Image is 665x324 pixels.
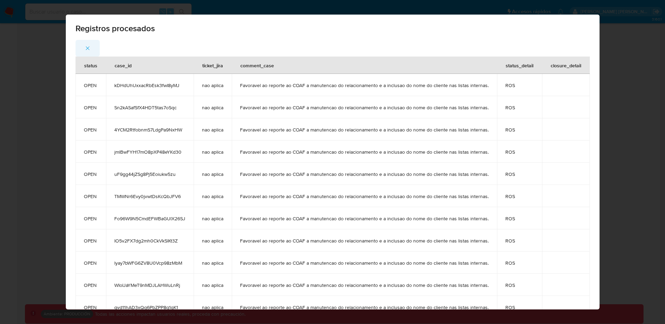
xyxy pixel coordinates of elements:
span: Favoravel ao reporte ao COAF a manutencao do relacionamento e a inclusao do nome do cliente nas l... [240,149,489,155]
div: status [76,57,106,74]
span: uF9gg44jZSg8Pj5Eoiukw5zu [114,171,185,177]
span: OPEN [84,304,98,310]
span: nao aplica [202,171,223,177]
span: ROS [505,304,534,310]
span: Favoravel ao reporte ao COAF a manutencao do relacionamento e a inclusao do nome do cliente nas l... [240,127,489,133]
div: closure_detail [542,57,589,74]
span: OPEN [84,171,98,177]
span: WIoIJaYMeT9nMDJLAHWuLnRj [114,282,185,288]
span: kDHdUhUxxacRbEsk3fwI8yMJ [114,82,185,88]
span: nao aplica [202,82,223,88]
span: Registros procesados [76,24,590,33]
span: OPEN [84,215,98,222]
span: gvd11hAD3xQq6PbZPP8q1qK1 [114,304,185,310]
span: jmlBwFYH17mO8pXP48eYKd30 [114,149,185,155]
span: Favoravel ao reporte ao COAF a manutencao do relacionamento e a inclusao do nome do cliente nas l... [240,304,489,310]
span: OPEN [84,82,98,88]
div: status_detail [497,57,542,74]
span: OPEN [84,127,98,133]
span: TMWNr6Evy0jvwtDsKcQbJFV6 [114,193,185,199]
span: nao aplica [202,260,223,266]
span: nao aplica [202,215,223,222]
span: ROS [505,171,534,177]
span: OPEN [84,238,98,244]
span: ROS [505,238,534,244]
span: ROS [505,82,534,88]
div: comment_case [232,57,282,74]
span: Favoravel ao reporte ao COAF a manutencao do relacionamento e a inclusao do nome do cliente nas l... [240,260,489,266]
span: nao aplica [202,304,223,310]
span: ROS [505,282,534,288]
span: nao aplica [202,238,223,244]
span: IO5v2FX7dg2mh0CkVkSIKt3Z [114,238,185,244]
span: ROS [505,104,534,111]
div: ticket_jira [194,57,231,74]
span: nao aplica [202,193,223,199]
span: OPEN [84,282,98,288]
span: Favoravel ao reporte ao COAF a manutencao do relacionamento e a inclusao do nome do cliente nas l... [240,215,489,222]
span: OPEN [84,104,98,111]
span: ROS [505,149,534,155]
span: Fo96W9N5CmdEFWBaGUlX26SJ [114,215,185,222]
span: OPEN [84,260,98,266]
span: nao aplica [202,127,223,133]
span: Favoravel ao reporte ao COAF a manutencao do relacionamento e a inclusao do nome do cliente nas l... [240,171,489,177]
span: ROS [505,260,534,266]
span: Favoravel ao reporte ao COAF a manutencao do relacionamento e a inclusao do nome do cliente nas l... [240,82,489,88]
span: Favoravel ao reporte ao COAF a manutencao do relacionamento e a inclusao do nome do cliente nas l... [240,282,489,288]
span: ROS [505,193,534,199]
span: 4YCM2RtfobnmS7LdgPa9NxHW [114,127,185,133]
span: Favoravel ao reporte ao COAF a manutencao do relacionamento e a inclusao do nome do cliente nas l... [240,104,489,111]
span: nao aplica [202,149,223,155]
span: Sn2kASafSfX4HDT5tas7oSqc [114,104,185,111]
span: Favoravel ao reporte ao COAF a manutencao do relacionamento e a inclusao do nome do cliente nas l... [240,238,489,244]
span: lyay7bWFG6ZV8U0Vcp98zMbM [114,260,185,266]
span: ROS [505,127,534,133]
span: nao aplica [202,104,223,111]
span: ROS [505,215,534,222]
span: OPEN [84,149,98,155]
span: Favoravel ao reporte ao COAF a manutencao do relacionamento e a inclusao do nome do cliente nas l... [240,193,489,199]
span: OPEN [84,193,98,199]
span: nao aplica [202,282,223,288]
div: case_id [106,57,140,74]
